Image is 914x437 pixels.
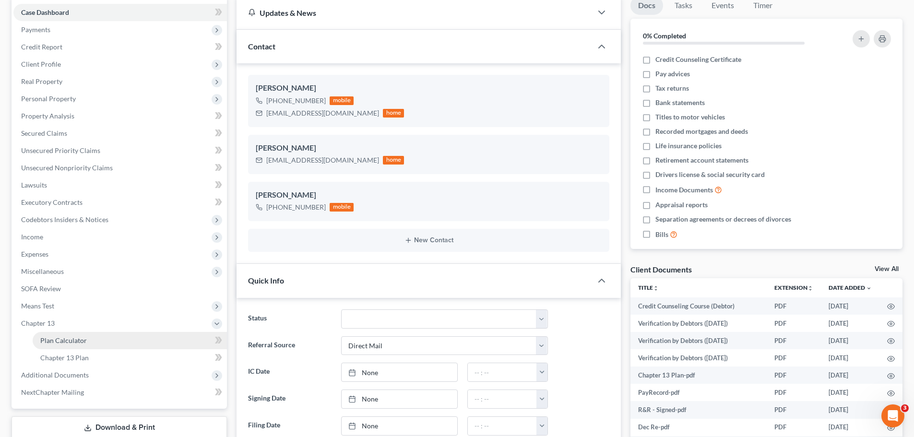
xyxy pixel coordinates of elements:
input: -- : -- [468,363,537,381]
span: Tax returns [655,83,689,93]
strong: 0% Completed [643,32,686,40]
i: unfold_more [653,285,659,291]
div: home [383,109,404,118]
span: Lawsuits [21,181,47,189]
span: Codebtors Insiders & Notices [21,215,108,224]
span: Bills [655,230,668,239]
a: Credit Report [13,38,227,56]
td: PDF [767,349,821,366]
span: Pay advices [655,69,690,79]
iframe: Intercom live chat [881,404,904,427]
td: Chapter 13 Plan-pdf [630,366,767,384]
a: Plan Calculator [33,332,227,349]
td: PayRecord-pdf [630,384,767,401]
a: Lawsuits [13,177,227,194]
label: Status [243,309,336,329]
span: Means Test [21,302,54,310]
div: [PERSON_NAME] [256,142,602,154]
td: PDF [767,366,821,384]
td: Verification by Debtors ([DATE]) [630,332,767,349]
span: Real Property [21,77,62,85]
span: Payments [21,25,50,34]
span: Plan Calculator [40,336,87,344]
label: Signing Date [243,390,336,409]
a: Secured Claims [13,125,227,142]
a: Case Dashboard [13,4,227,21]
span: Executory Contracts [21,198,83,206]
span: Separation agreements or decrees of divorces [655,214,791,224]
label: Filing Date [243,416,336,436]
div: mobile [330,203,354,212]
td: Credit Counseling Course (Debtor) [630,297,767,315]
input: -- : -- [468,390,537,408]
a: Unsecured Priority Claims [13,142,227,159]
td: PDF [767,297,821,315]
td: [DATE] [821,401,879,418]
i: unfold_more [807,285,813,291]
label: Referral Source [243,336,336,355]
input: -- : -- [468,417,537,435]
td: PDF [767,332,821,349]
label: IC Date [243,363,336,382]
span: Drivers license & social security card [655,170,765,179]
i: expand_more [866,285,872,291]
span: 3 [901,404,909,412]
span: Quick Info [248,276,284,285]
span: Case Dashboard [21,8,69,16]
span: Secured Claims [21,129,67,137]
span: Expenses [21,250,48,258]
span: Appraisal reports [655,200,708,210]
span: Additional Documents [21,371,89,379]
td: [DATE] [821,349,879,366]
span: Unsecured Nonpriority Claims [21,164,113,172]
span: NextChapter Mailing [21,388,84,396]
a: Chapter 13 Plan [33,349,227,366]
span: Credit Report [21,43,62,51]
td: PDF [767,401,821,418]
span: Income [21,233,43,241]
td: [DATE] [821,315,879,332]
button: New Contact [256,236,602,244]
a: Unsecured Nonpriority Claims [13,159,227,177]
span: Income Documents [655,185,713,195]
div: [PERSON_NAME] [256,189,602,201]
span: Unsecured Priority Claims [21,146,100,154]
div: [EMAIL_ADDRESS][DOMAIN_NAME] [266,155,379,165]
div: Client Documents [630,264,692,274]
span: Titles to motor vehicles [655,112,725,122]
td: PDF [767,315,821,332]
span: Bank statements [655,98,705,107]
div: home [383,156,404,165]
span: Life insurance policies [655,141,722,151]
span: Miscellaneous [21,267,64,275]
a: Date Added expand_more [829,284,872,291]
td: R&R - Signed-pdf [630,401,767,418]
span: Client Profile [21,60,61,68]
a: Titleunfold_more [638,284,659,291]
td: PDF [767,419,821,436]
td: [DATE] [821,419,879,436]
div: Updates & News [248,8,581,18]
div: [EMAIL_ADDRESS][DOMAIN_NAME] [266,108,379,118]
a: Extensionunfold_more [774,284,813,291]
span: Personal Property [21,94,76,103]
a: View All [875,266,899,272]
span: Chapter 13 Plan [40,354,89,362]
span: Property Analysis [21,112,74,120]
div: [PHONE_NUMBER] [266,96,326,106]
a: SOFA Review [13,280,227,297]
a: None [342,363,457,381]
span: Credit Counseling Certificate [655,55,741,64]
div: [PHONE_NUMBER] [266,202,326,212]
a: None [342,390,457,408]
span: Contact [248,42,275,51]
td: Dec Re-pdf [630,419,767,436]
span: SOFA Review [21,284,61,293]
td: [DATE] [821,384,879,401]
td: [DATE] [821,297,879,315]
span: Retirement account statements [655,155,748,165]
td: [DATE] [821,366,879,384]
div: mobile [330,96,354,105]
td: Verification by Debtors ([DATE]) [630,349,767,366]
a: NextChapter Mailing [13,384,227,401]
